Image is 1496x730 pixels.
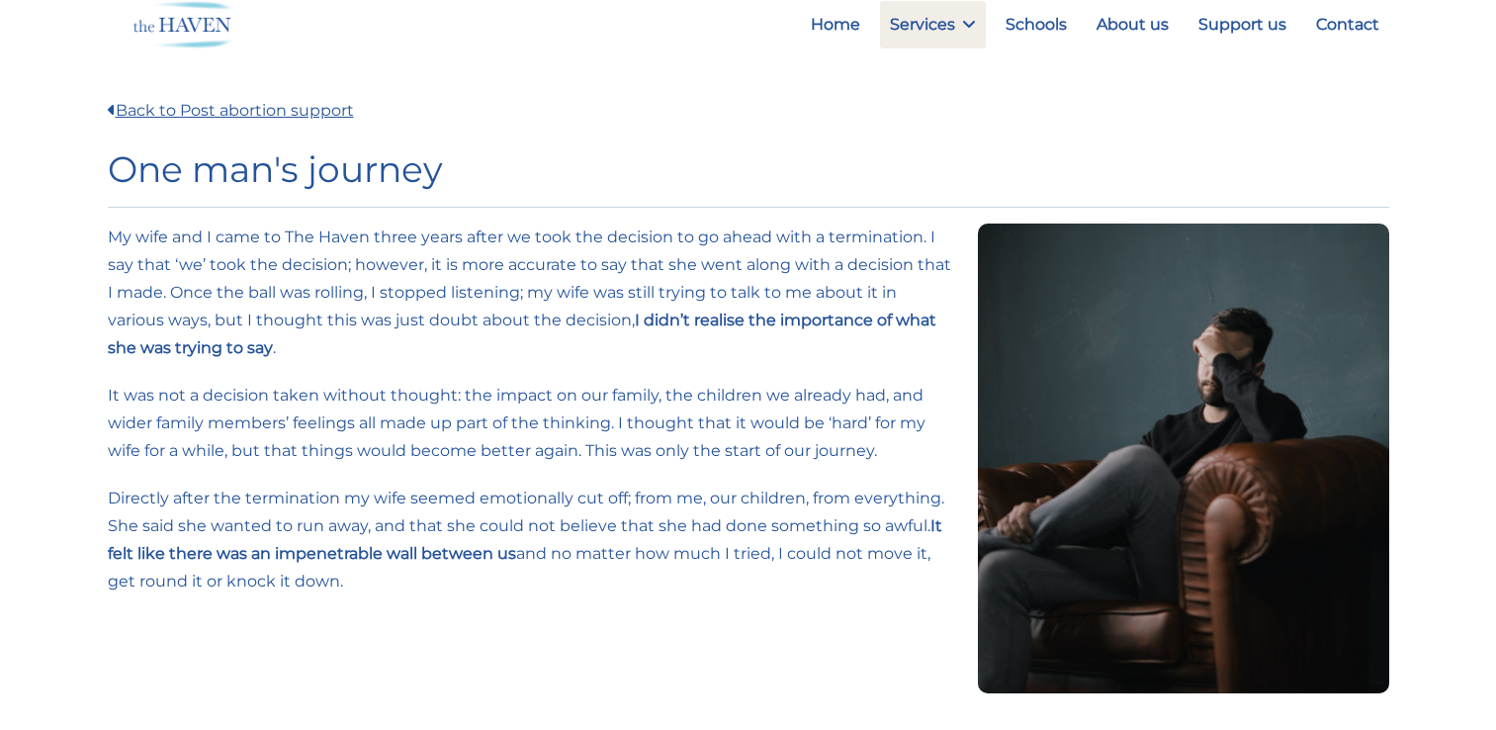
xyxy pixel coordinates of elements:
[108,101,354,120] a: Back to Post abortion support
[108,148,1389,191] h1: One man's journey
[1306,1,1389,48] a: Contact
[801,1,870,48] a: Home
[996,1,1077,48] a: Schools
[108,382,954,465] p: It was not a decision taken without thought: the impact on our family, the children we already ha...
[880,1,986,48] a: Services
[1087,1,1179,48] a: About us
[108,224,954,362] p: My wife and I came to The Haven three years after we took the decision to go ahead with a termina...
[978,224,1389,693] img: Photo of a man sitting on a sofa hold his head in one hand
[1188,1,1296,48] a: Support us
[108,485,954,595] p: Directly after the termination my wife seemed emotionally cut off; from me, our children, from ev...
